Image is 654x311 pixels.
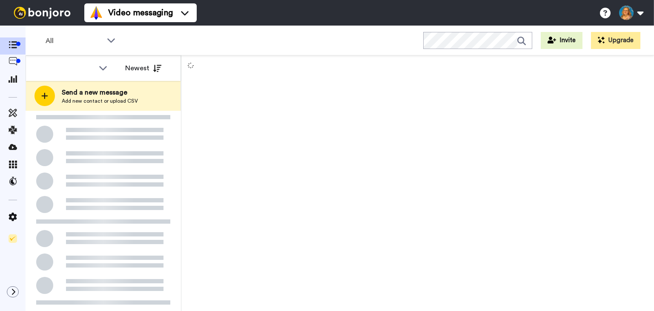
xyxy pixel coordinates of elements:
img: vm-color.svg [89,6,103,20]
span: All [46,36,103,46]
button: Upgrade [591,32,640,49]
img: bj-logo-header-white.svg [10,7,74,19]
button: Invite [541,32,582,49]
span: Video messaging [108,7,173,19]
img: Checklist.svg [9,234,17,243]
span: Add new contact or upload CSV [62,98,138,104]
span: Send a new message [62,87,138,98]
button: Newest [119,60,168,77]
